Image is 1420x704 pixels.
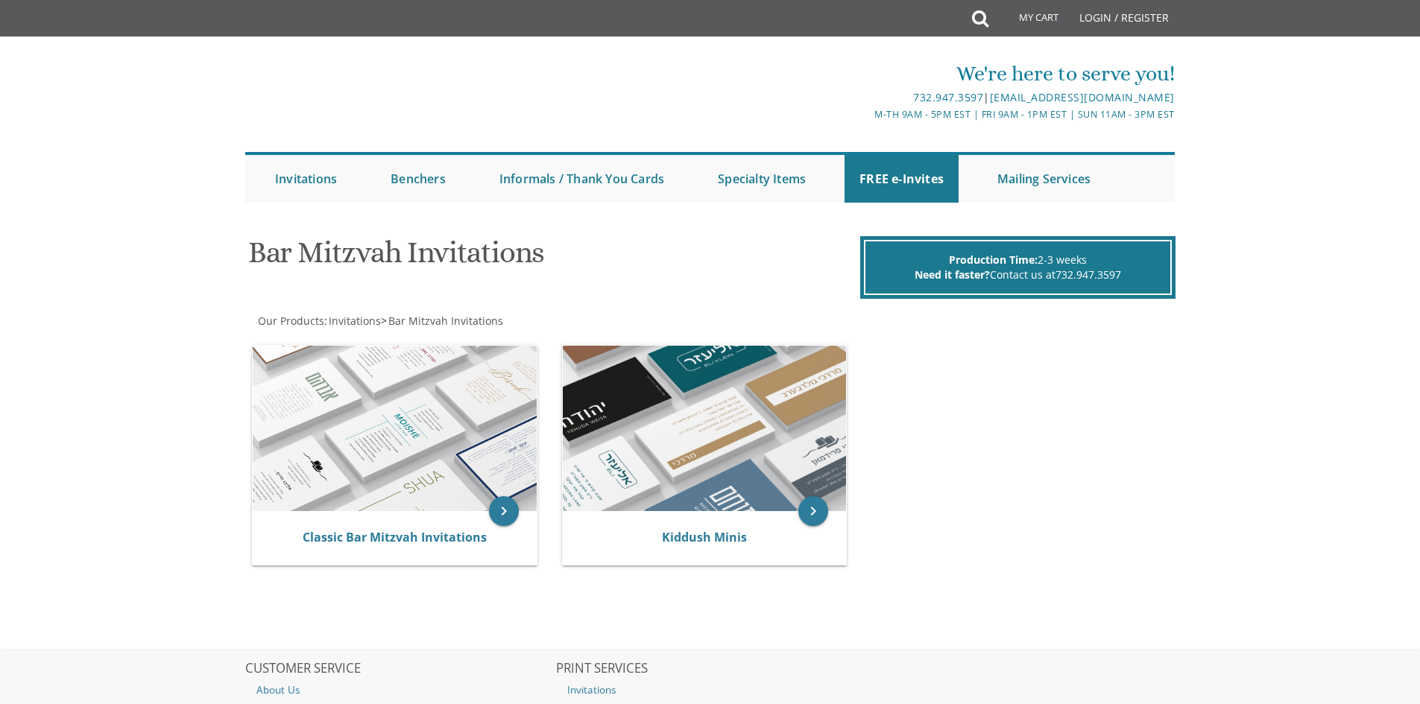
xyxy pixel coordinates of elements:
[485,155,679,203] a: Informals / Thank You Cards
[913,90,983,104] a: 732.947.3597
[915,267,990,282] span: Need it faster?
[376,155,461,203] a: Benchers
[245,680,554,700] a: About Us
[798,496,828,526] a: keyboard_arrow_right
[489,496,519,526] a: keyboard_arrow_right
[388,314,503,328] span: Bar Mitzvah Invitations
[381,314,503,328] span: >
[662,529,747,545] a: Kiddush Minis
[329,314,381,328] span: Invitations
[1055,267,1121,282] a: 732.947.3597
[248,236,856,280] h1: Bar Mitzvah Invitations
[556,59,1175,89] div: We're here to serve you!
[556,662,865,676] h2: PRINT SERVICES
[245,314,710,329] div: :
[556,107,1175,122] div: M-Th 9am - 5pm EST | Fri 9am - 1pm EST | Sun 11am - 3pm EST
[990,90,1175,104] a: [EMAIL_ADDRESS][DOMAIN_NAME]
[327,314,381,328] a: Invitations
[703,155,821,203] a: Specialty Items
[949,253,1038,267] span: Production Time:
[556,89,1175,107] div: |
[864,240,1172,295] div: 2-3 weeks Contact us at
[303,529,487,545] a: Classic Bar Mitzvah Invitations
[256,314,324,328] a: Our Products
[982,155,1105,203] a: Mailing Services
[845,155,959,203] a: FREE e-Invites
[253,346,537,511] img: Classic Bar Mitzvah Invitations
[556,680,865,700] a: Invitations
[387,314,503,328] a: Bar Mitzvah Invitations
[245,662,554,676] h2: CUSTOMER SERVICE
[260,155,352,203] a: Invitations
[987,1,1069,39] a: My Cart
[563,346,847,511] img: Kiddush Minis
